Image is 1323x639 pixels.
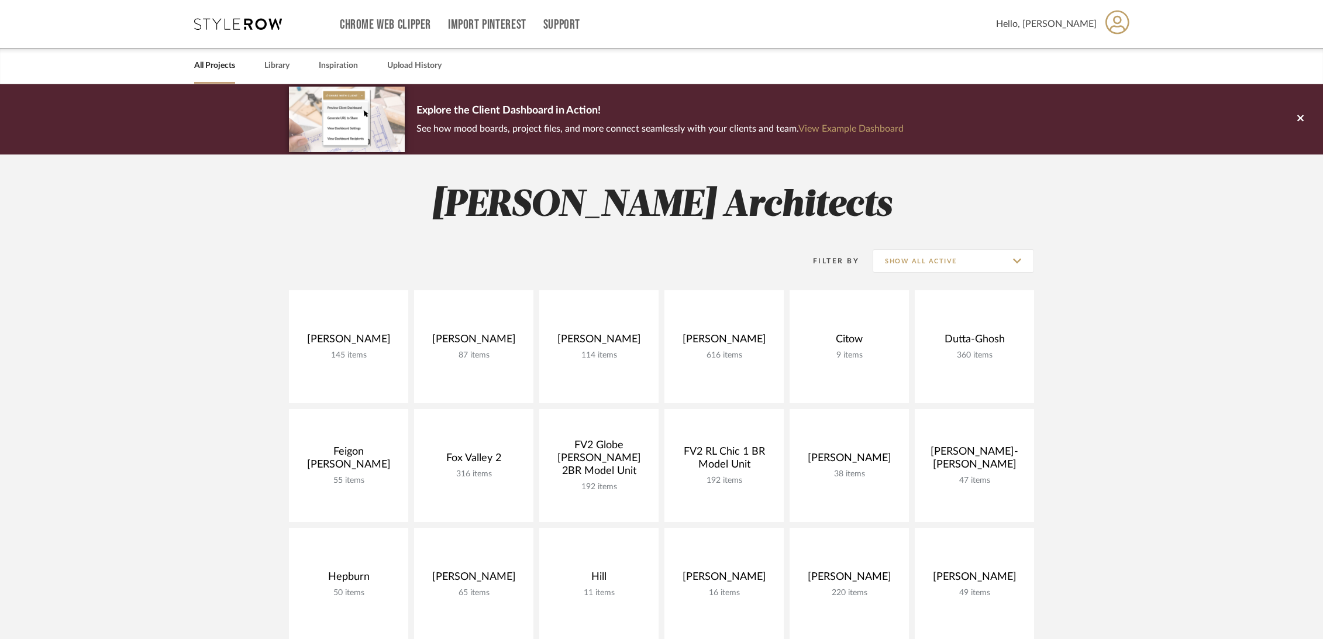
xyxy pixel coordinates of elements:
[924,445,1025,476] div: [PERSON_NAME]-[PERSON_NAME]
[298,333,399,351] div: [PERSON_NAME]
[674,351,774,360] div: 616 items
[924,571,1025,588] div: [PERSON_NAME]
[423,571,524,588] div: [PERSON_NAME]
[674,333,774,351] div: [PERSON_NAME]
[799,571,900,588] div: [PERSON_NAME]
[924,476,1025,486] div: 47 items
[448,20,526,30] a: Import Pinterest
[674,571,774,588] div: [PERSON_NAME]
[924,588,1025,598] div: 49 items
[549,439,649,482] div: FV2 Globe [PERSON_NAME] 2BR Model Unit
[798,124,904,133] a: View Example Dashboard
[799,588,900,598] div: 220 items
[924,333,1025,351] div: Dutta-Ghosh
[298,571,399,588] div: Hepburn
[298,351,399,360] div: 145 items
[799,469,900,479] div: 38 items
[674,445,774,476] div: FV2 RL Chic 1 BR Model Unit
[674,588,774,598] div: 16 items
[549,333,649,351] div: [PERSON_NAME]
[298,476,399,486] div: 55 items
[799,452,900,469] div: [PERSON_NAME]
[423,469,524,479] div: 316 items
[289,87,405,152] img: d5d033c5-7b12-40c2-a960-1ecee1989c38.png
[549,351,649,360] div: 114 items
[549,571,649,588] div: Hill
[423,351,524,360] div: 87 items
[416,102,904,121] p: Explore the Client Dashboard in Action!
[549,588,649,598] div: 11 items
[387,58,442,74] a: Upload History
[996,17,1097,31] span: Hello, [PERSON_NAME]
[194,58,235,74] a: All Projects
[423,333,524,351] div: [PERSON_NAME]
[298,445,399,476] div: Feigon [PERSON_NAME]
[549,482,649,492] div: 192 items
[799,333,900,351] div: Citow
[423,452,524,469] div: Fox Valley 2
[298,588,399,598] div: 50 items
[319,58,358,74] a: Inspiration
[423,588,524,598] div: 65 items
[924,351,1025,360] div: 360 items
[340,20,431,30] a: Chrome Web Clipper
[798,255,859,267] div: Filter By
[416,121,904,137] p: See how mood boards, project files, and more connect seamlessly with your clients and team.
[799,351,900,360] div: 9 items
[543,20,580,30] a: Support
[674,476,774,486] div: 192 items
[240,184,1083,228] h2: [PERSON_NAME] Architects
[264,58,290,74] a: Library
